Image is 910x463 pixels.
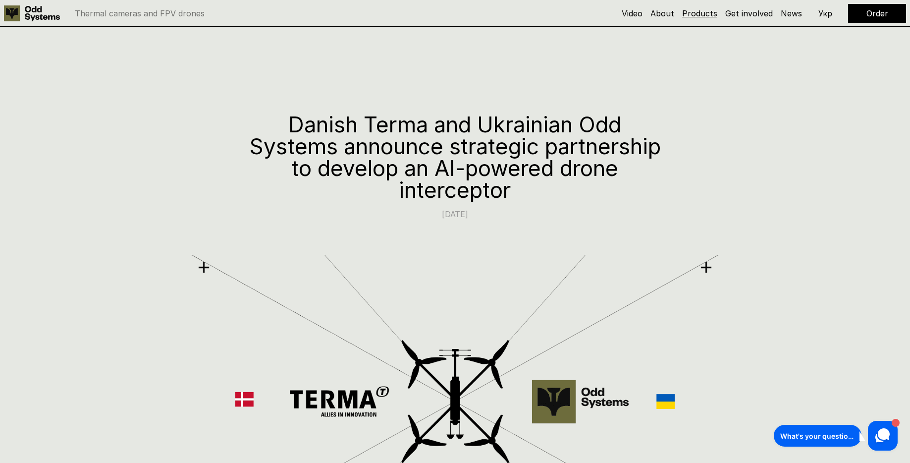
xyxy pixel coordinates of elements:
a: About [650,8,674,18]
iframe: HelpCrunch [771,418,900,453]
a: Order [866,8,888,18]
a: Products [682,8,717,18]
p: [DATE] [306,208,603,221]
p: Укр [818,9,832,17]
h1: Danish Terma and Ukrainian Odd Systems announce strategic partnership to develop an AI-powered dr... [242,114,668,201]
a: Video [622,8,642,18]
a: Get involved [725,8,773,18]
a: News [781,8,802,18]
p: Thermal cameras and FPV drones [75,9,205,17]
